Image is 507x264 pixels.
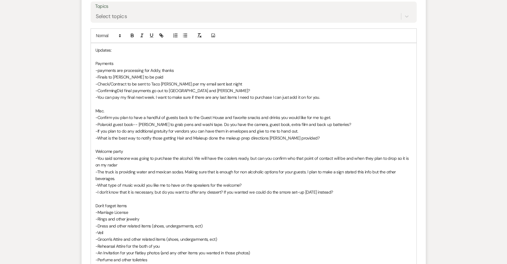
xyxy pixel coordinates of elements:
p: -ConfirmingDid final payments go out to [GEOGRAPHIC_DATA] and [PERSON_NAME]? [95,87,412,94]
p: -If you plan to do any additional gratuity for vendors you can have them in envelopes and give to... [95,128,412,134]
p: -Rehearsal Attire for the both of you [95,243,412,250]
p: -You said someone was going to purchase the alcohol. We will have the coolers ready, but can you ... [95,155,412,169]
p: -I don't know that it is necessary, but do you want to offer any dessert? If you wanted we could ... [95,189,412,195]
p: -Check/Contract to be sent to Taco [PERSON_NAME] per my email sent last night [95,81,412,87]
p: -What is the best way to notify those getting Hair and Makeup done the makeup prep directions [PE... [95,135,412,141]
p: -Perfume and other toiletries [95,256,412,263]
p: -payments are processing for Addy, thanks [95,67,412,74]
div: Select topics [96,12,127,21]
p: -Finals to [PERSON_NAME] to be paid [95,74,412,80]
p: -An Invitation for your flatlay photos (and any other items you wanted in those photos) [95,250,412,256]
p: -What type of music would you like me to have on the speakers for the welcome? [95,182,412,188]
p: -Polaroid guest book-- [PERSON_NAME] to grab pens and washi tape. Do you have the camera, guest b... [95,121,412,128]
p: -Groom's Attire and other related items (shoes, undergarments, ect) [95,236,412,243]
p: -Dress and other related items (shoes, undergarments, ect) [95,223,412,229]
p: -Marriage License [95,209,412,216]
p: Don't forget items [95,202,412,209]
label: Topics [95,2,412,11]
p: Updates: [95,47,412,53]
p: Payments [95,60,412,67]
p: Welcome party [95,148,412,155]
p: -The truck is providing water and mexican sodas. Making sure that is enough for non alcoholic opt... [95,169,412,182]
p: Misc. [95,108,412,114]
p: -Veil [95,229,412,236]
p: -You can pay my final next week. I want to make sure if there are any last items I need to purcha... [95,94,412,101]
p: -Rings and other jewelry [95,216,412,222]
p: -Confirm you plan to have a handful of guests back to the Guest House and favorite snacks and dri... [95,114,412,121]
